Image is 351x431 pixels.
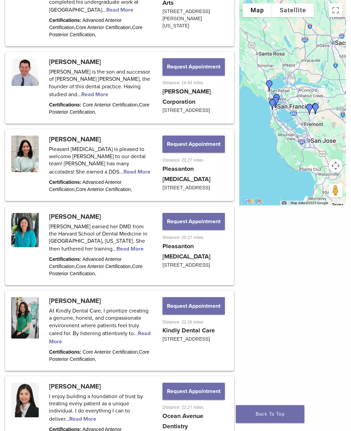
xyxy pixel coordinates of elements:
button: Request Appointment [162,383,225,400]
a: Terms (opens in new tab) [332,203,344,207]
div: Dr. Stanley Siu [268,91,285,108]
button: Show street map [243,3,272,17]
a: Back To Top [236,405,304,423]
button: Map camera controls [329,159,342,173]
div: Dr. Joshua Solomon [307,100,324,117]
button: Request Appointment [162,59,225,76]
div: Dr. John Chan [307,101,324,117]
span: Map data ©2025 Google [291,201,328,205]
img: Google [241,197,264,205]
button: Request Appointment [162,136,225,153]
div: Dr. Dipa Cappelen [261,77,278,94]
button: Keyboard shortcuts [282,201,287,205]
div: Dr. Sandy Shih [264,96,281,113]
a: Open this area in Google Maps (opens a new window) [241,197,264,205]
button: Toggle fullscreen view [329,3,342,17]
div: Dr. Maggie Chao [301,101,318,117]
div: Dr. Edward Orson [267,94,284,111]
button: Request Appointment [162,297,225,315]
button: Request Appointment [162,213,225,230]
button: Drag Pegman onto the map to open Street View [329,183,342,197]
button: Show satellite imagery [272,3,314,17]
